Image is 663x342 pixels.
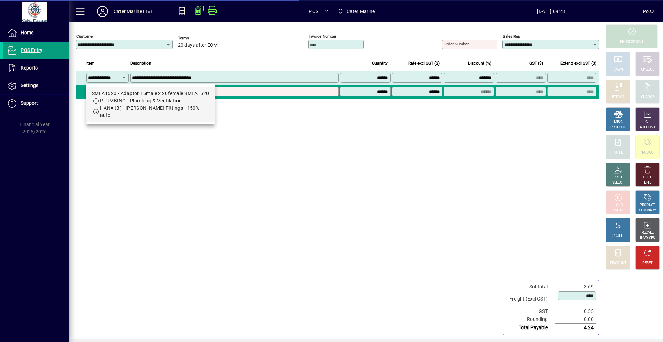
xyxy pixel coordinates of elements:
[506,307,555,315] td: GST
[560,59,596,67] span: Extend excl GST ($)
[645,120,650,125] div: GL
[92,5,114,18] button: Profile
[614,175,623,180] div: PRICE
[620,39,644,45] div: PROCESS SALE
[178,36,219,40] span: Terms
[639,208,656,213] div: SUMMARY
[642,175,653,180] div: DELETE
[640,150,655,155] div: PRODUCT
[325,6,328,17] span: 2
[372,59,388,67] span: Quantity
[641,95,654,100] div: CHARGE
[612,180,624,185] div: SELECT
[3,24,69,41] a: Home
[3,77,69,94] a: Settings
[614,150,623,155] div: NOTE
[3,59,69,77] a: Reports
[641,67,654,72] div: CHEQUE
[76,34,94,39] mat-label: Customer
[92,90,209,97] div: SMFA1520 - Adaptor 15male x 20female SMFA1520
[130,59,151,67] span: Description
[86,87,215,122] mat-option: SMFA1520 - Adaptor 15male x 20female SMFA1520
[612,95,625,100] div: EFTPOS
[640,203,655,208] div: PRODUCT
[612,233,624,238] div: PROFIT
[114,6,153,17] div: Cater Marine LIVE
[3,95,69,112] a: Support
[555,315,596,324] td: 0.00
[347,6,375,17] span: Cater Marine
[555,283,596,291] td: 3.69
[610,125,626,130] div: PRODUCT
[614,120,622,125] div: MISC
[614,67,623,72] div: CASH
[309,34,336,39] mat-label: Invoice number
[640,125,655,130] div: ACCOUNT
[444,41,469,46] mat-label: Order number
[459,6,643,17] span: [DATE] 09:23
[614,203,623,208] div: HOLD
[309,6,318,17] span: POS
[640,235,655,241] div: INVOICES
[506,324,555,332] td: Total Payable
[21,100,38,106] span: Support
[100,105,200,118] span: HAN= (B) - [PERSON_NAME] Fittings - 150% auto
[644,180,651,185] div: LINE
[612,208,624,213] div: INVOICE
[21,47,42,53] span: POS Entry
[555,324,596,332] td: 4.24
[468,59,491,67] span: Discount (%)
[610,261,626,266] div: DISCOUNT
[506,283,555,291] td: Subtotal
[21,65,38,71] span: Reports
[555,307,596,315] td: 0.55
[408,59,440,67] span: Rate excl GST ($)
[21,83,38,88] span: Settings
[643,6,654,17] div: Pos2
[21,30,33,35] span: Home
[529,59,543,67] span: GST ($)
[86,59,95,67] span: Item
[642,230,654,235] div: RECALL
[506,291,555,307] td: Freight (Excl GST)
[178,43,218,48] span: 20 days after EOM
[503,34,520,39] mat-label: Sales rep
[100,98,182,103] span: PLUMBING - Plumbing & Ventilation
[335,5,378,18] span: Cater Marine
[642,261,653,266] div: RESET
[506,315,555,324] td: Rounding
